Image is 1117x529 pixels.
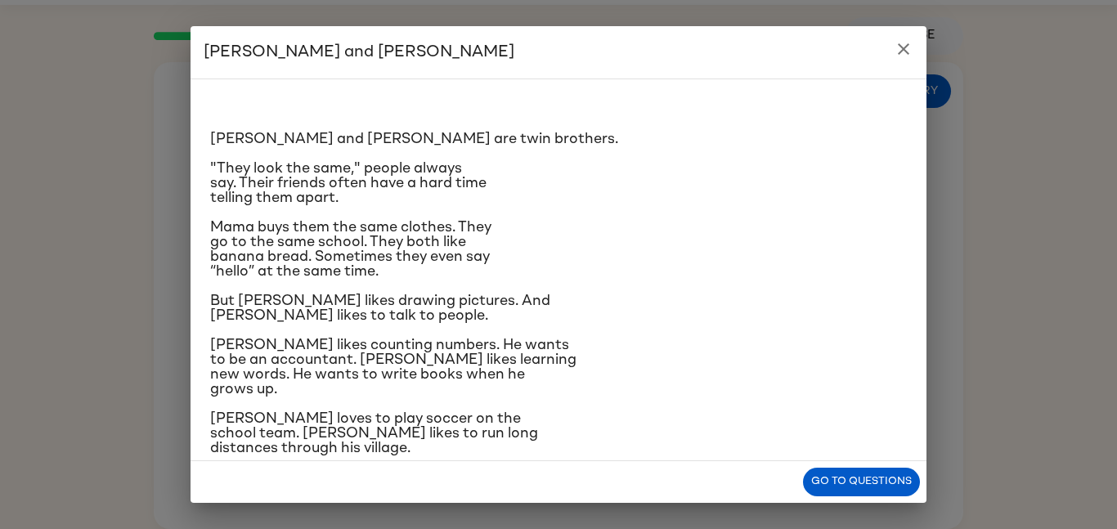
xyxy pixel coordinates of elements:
span: [PERSON_NAME] likes counting numbers. He wants to be an accountant. [PERSON_NAME] likes learning ... [210,338,576,397]
span: [PERSON_NAME] loves to play soccer on the school team. [PERSON_NAME] likes to run long distances ... [210,411,538,455]
button: close [887,33,920,65]
span: Mama buys them the same clothes. They go to the same school. They both like banana bread. Sometim... [210,220,491,279]
span: [PERSON_NAME] and [PERSON_NAME] are twin brothers. [210,132,618,146]
span: "They look the same," people always say. Their friends often have a hard time telling them apart. [210,161,487,205]
h2: [PERSON_NAME] and [PERSON_NAME] [191,26,926,78]
span: But [PERSON_NAME] likes drawing pictures. And [PERSON_NAME] likes to talk to people. [210,294,550,323]
button: Go to questions [803,468,920,496]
